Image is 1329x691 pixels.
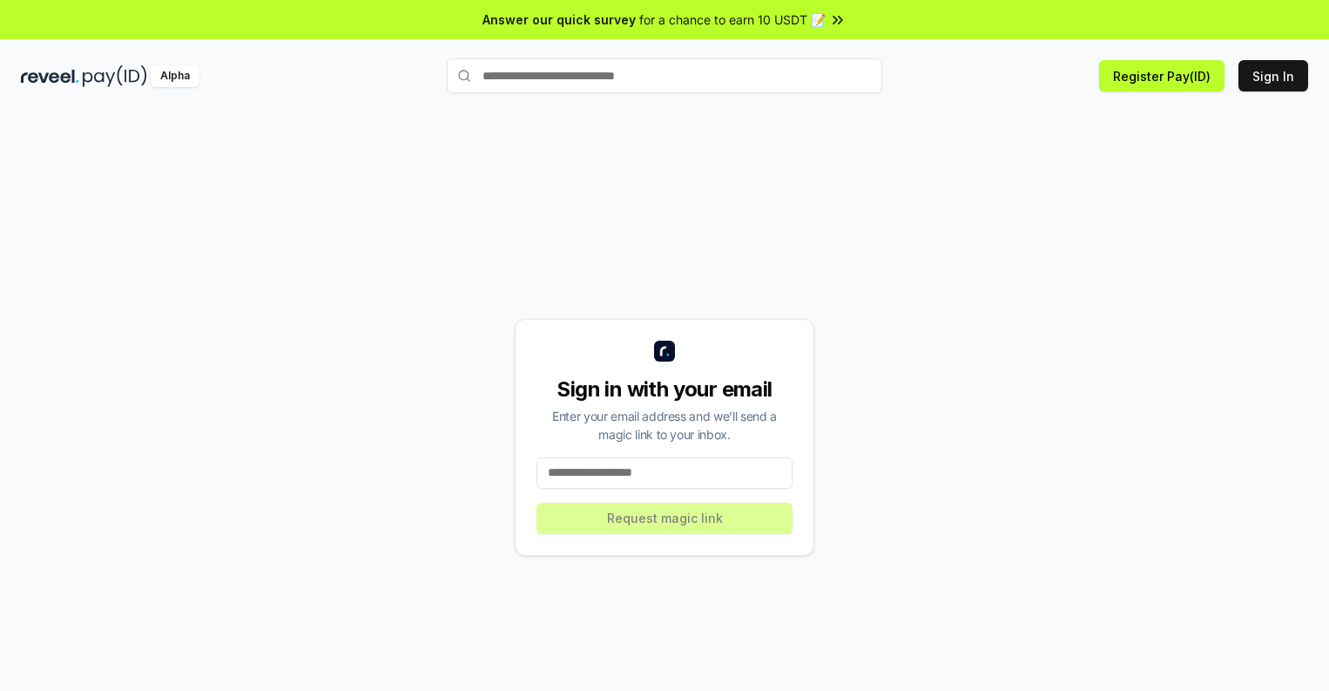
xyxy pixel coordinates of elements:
span: Answer our quick survey [482,10,636,29]
div: Sign in with your email [536,376,793,403]
button: Sign In [1238,60,1308,91]
img: logo_small [654,341,675,362]
button: Register Pay(ID) [1099,60,1224,91]
img: reveel_dark [21,65,79,87]
div: Enter your email address and we’ll send a magic link to your inbox. [536,407,793,444]
img: pay_id [83,65,147,87]
div: Alpha [151,65,199,87]
span: for a chance to earn 10 USDT 📝 [639,10,826,29]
